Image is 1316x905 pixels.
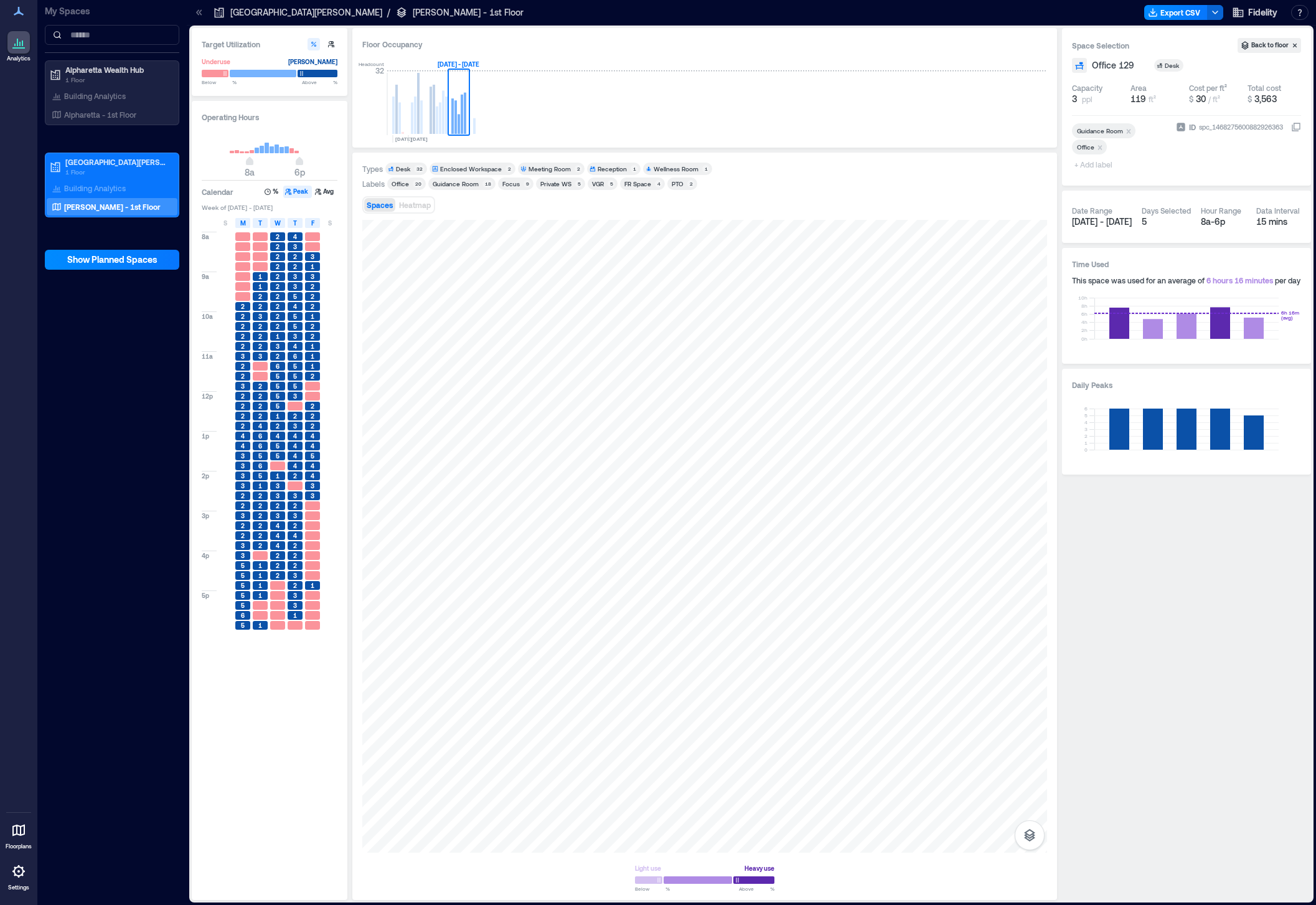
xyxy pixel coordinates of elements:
[276,422,280,430] span: 2
[258,481,262,490] span: 1
[362,164,383,174] div: Types
[258,571,262,580] span: 1
[202,232,209,241] span: 8a
[241,521,245,530] span: 2
[276,372,280,381] span: 5
[293,571,297,580] span: 3
[1154,59,1198,72] button: Desk
[1144,5,1208,20] button: Export CSV
[529,164,571,173] div: Meeting Room
[67,253,157,266] span: Show Planned Spaces
[293,242,297,251] span: 3
[276,342,280,351] span: 3
[413,6,524,19] p: [PERSON_NAME] - 1st Floor
[1081,303,1088,309] tspan: 8h
[293,292,297,301] span: 5
[7,55,31,62] p: Analytics
[64,183,126,193] p: Building Analytics
[1196,93,1206,104] span: 30
[1094,143,1107,151] div: Remove Office
[1254,93,1277,104] span: 3,563
[3,27,34,66] a: Analytics
[293,551,297,560] span: 2
[311,491,314,500] span: 3
[364,198,395,212] button: Spaces
[1248,6,1277,19] span: Fidelity
[276,382,280,391] span: 5
[1206,276,1273,285] span: 6 hours 16 minutes
[1072,39,1238,52] h3: Space Selection
[433,179,479,188] div: Guidance Room
[1082,94,1093,104] span: ppl
[65,167,170,177] p: 1 Floor
[1072,258,1301,270] h3: Time Used
[293,531,297,540] span: 4
[1072,83,1102,93] div: Capacity
[1081,327,1088,333] tspan: 2h
[362,38,1047,50] div: Floor Occupancy
[293,382,297,391] span: 5
[592,179,604,188] div: VGR
[276,442,280,450] span: 5
[258,561,262,570] span: 1
[575,165,582,173] div: 2
[276,561,280,570] span: 2
[4,856,34,895] a: Settings
[414,165,425,173] div: 32
[202,186,233,198] h3: Calendar
[311,462,314,470] span: 4
[241,412,245,420] span: 2
[258,621,262,630] span: 1
[1072,206,1112,216] div: Date Range
[276,352,280,361] span: 2
[311,262,314,271] span: 1
[1256,206,1300,216] div: Data Interval
[258,531,262,540] span: 2
[241,442,245,450] span: 4
[311,362,314,371] span: 1
[1084,419,1088,425] tspan: 4
[258,412,262,420] span: 2
[1130,93,1146,104] span: 119
[1208,95,1220,103] span: / ft²
[293,372,297,381] span: 5
[311,372,314,381] span: 2
[293,521,297,530] span: 2
[241,312,245,321] span: 2
[241,402,245,410] span: 2
[258,332,262,341] span: 2
[45,250,179,270] button: Show Planned Spaces
[302,78,337,86] span: Above %
[258,392,262,400] span: 2
[311,452,314,460] span: 5
[635,862,661,874] div: Light use
[241,422,245,430] span: 2
[524,180,531,187] div: 9
[245,167,255,178] span: 8a
[241,342,245,351] span: 2
[241,621,245,630] span: 5
[276,272,280,281] span: 2
[202,312,213,321] span: 10a
[1081,336,1088,342] tspan: 0h
[624,179,651,188] div: FR Space
[1084,440,1088,446] tspan: 1
[276,521,280,530] span: 4
[293,491,297,500] span: 3
[293,591,297,600] span: 3
[276,541,280,550] span: 4
[311,481,314,490] span: 3
[258,282,262,291] span: 1
[294,167,305,178] span: 6p
[1123,126,1135,135] div: Remove Guidance Room
[202,352,213,361] span: 11a
[1149,95,1156,103] span: ft²
[276,571,280,580] span: 2
[258,272,262,281] span: 1
[276,432,280,440] span: 4
[387,6,390,19] p: /
[241,611,245,620] span: 6
[230,6,382,19] p: [GEOGRAPHIC_DATA][PERSON_NAME]
[1084,433,1088,439] tspan: 2
[392,179,409,188] div: Office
